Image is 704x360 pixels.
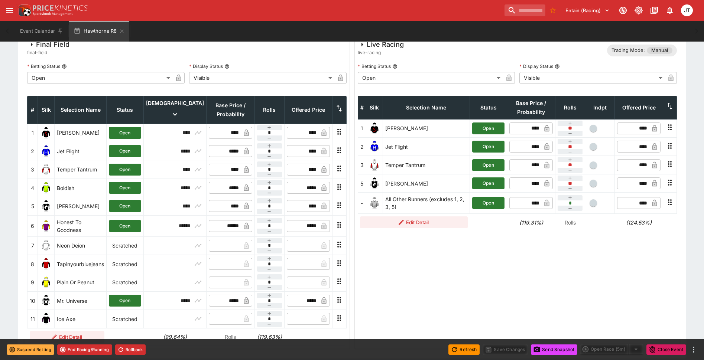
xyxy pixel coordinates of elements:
[555,64,560,69] button: Display Status
[7,344,54,355] button: Suspend Betting
[40,200,52,212] img: runner 5
[40,220,52,232] img: runner 6
[358,174,366,192] td: 5
[531,344,577,355] button: Send Snapshot
[109,242,141,249] p: Scratched
[27,291,38,310] td: 10
[30,331,104,343] button: Edit Detail
[558,219,583,226] p: Rolls
[38,96,55,124] th: Silk
[617,219,661,226] h6: (124.53%)
[472,141,505,153] button: Open
[109,260,141,268] p: Scratched
[27,124,38,142] td: 1
[55,142,107,160] td: Jet Flight
[40,258,52,270] img: runner 8
[358,40,404,49] div: Live Racing
[40,182,52,194] img: runner 4
[472,159,505,171] button: Open
[358,72,503,84] div: Open
[16,21,68,42] button: Event Calendar
[27,72,173,84] div: Open
[472,197,505,209] button: Open
[146,333,204,341] h6: (99.64%)
[16,3,31,18] img: PriceKinetics Logo
[646,344,686,355] button: Close Event
[109,315,141,323] p: Scratched
[472,122,505,134] button: Open
[358,49,404,56] span: live-racing
[27,63,60,69] p: Betting Status
[55,236,107,255] td: Neon Deion
[55,179,107,197] td: Boldish
[27,215,38,236] td: 6
[392,64,398,69] button: Betting Status
[358,156,366,174] td: 3
[358,119,366,137] td: 1
[284,96,332,124] th: Offered Price
[55,255,107,273] td: Tapinyourbluejeans
[55,291,107,310] td: Mr. Universe
[62,64,67,69] button: Betting Status
[40,276,52,288] img: runner 9
[358,96,366,119] th: #
[257,333,282,341] h6: (119.63%)
[555,96,585,119] th: Rolls
[632,4,645,17] button: Toggle light/dark mode
[109,145,141,157] button: Open
[109,164,141,176] button: Open
[27,197,38,215] td: 5
[648,4,661,17] button: Documentation
[547,4,559,16] button: No Bookmarks
[470,96,507,119] th: Status
[383,138,470,156] td: Jet Flight
[383,96,470,119] th: Selection Name
[55,124,107,142] td: [PERSON_NAME]
[109,220,141,232] button: Open
[57,344,112,355] button: End Racing/Running
[360,216,468,228] button: Edit Detail
[585,96,615,119] th: Independent
[27,255,38,273] td: 8
[107,96,144,124] th: Status
[27,40,69,49] div: Final Field
[358,63,391,69] p: Betting Status
[519,72,665,84] div: Visible
[681,4,693,16] div: Josh Tanner
[366,96,383,119] th: Silk
[27,236,38,255] td: 7
[689,345,698,354] button: more
[383,156,470,174] td: Temper Tantrum
[40,295,52,307] img: runner 10
[27,160,38,179] td: 3
[519,63,553,69] p: Display Status
[109,200,141,212] button: Open
[143,96,206,124] th: [DEMOGRAPHIC_DATA]
[448,344,480,355] button: Refresh
[109,295,141,307] button: Open
[189,72,335,84] div: Visible
[55,215,107,236] td: Honest To Goodness
[55,310,107,328] td: Ice Axe
[27,179,38,197] td: 4
[40,145,52,157] img: runner 2
[208,333,252,341] p: Rolls
[40,240,52,252] img: runner 7
[254,96,284,124] th: Rolls
[27,310,38,328] td: 11
[33,5,88,11] img: PriceKinetics
[189,63,223,69] p: Display Status
[611,47,645,54] p: Trading Mode:
[369,122,380,134] img: runner 1
[55,197,107,215] td: [PERSON_NAME]
[383,119,470,137] td: [PERSON_NAME]
[109,127,141,139] button: Open
[358,138,366,156] td: 2
[33,12,73,16] img: Sportsbook Management
[369,197,380,209] img: blank-silk.png
[358,193,366,214] td: -
[109,182,141,194] button: Open
[383,174,470,192] td: [PERSON_NAME]
[224,64,230,69] button: Display Status
[27,96,38,124] th: #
